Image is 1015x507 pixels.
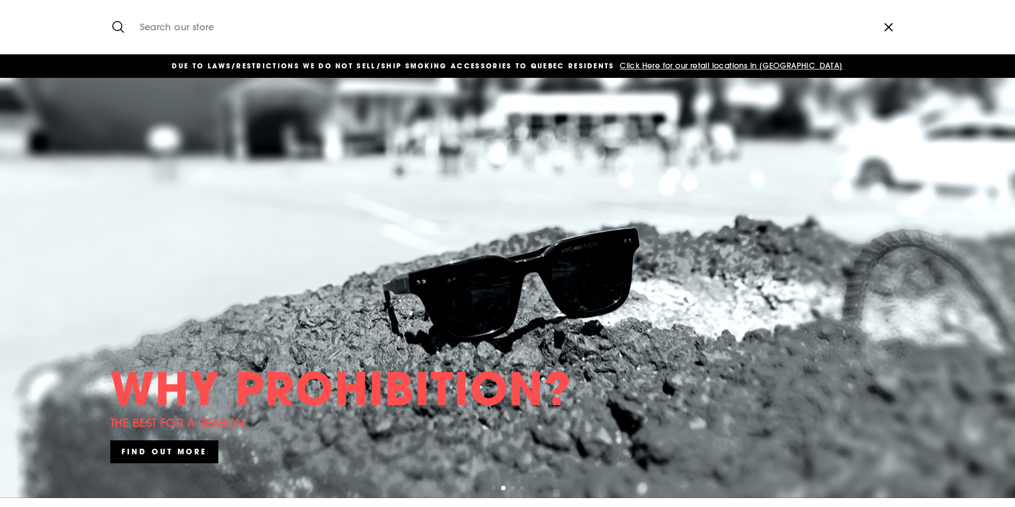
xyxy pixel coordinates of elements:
button: 1 [492,486,498,492]
span: DUE TO LAWS/restrictions WE DO NOT SELL/SHIP SMOKING ACCESSORIES to qUEBEC RESIDENTS [172,61,614,71]
a: DUE TO LAWS/restrictions WE DO NOT SELL/SHIP SMOKING ACCESSORIES to qUEBEC RESIDENTS Click Here f... [113,60,902,72]
button: 3 [511,486,517,492]
input: Search our store [134,8,872,46]
button: 2 [501,486,507,491]
button: 4 [520,486,526,492]
span: Click Here for our retail locations in [GEOGRAPHIC_DATA] [617,61,843,71]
